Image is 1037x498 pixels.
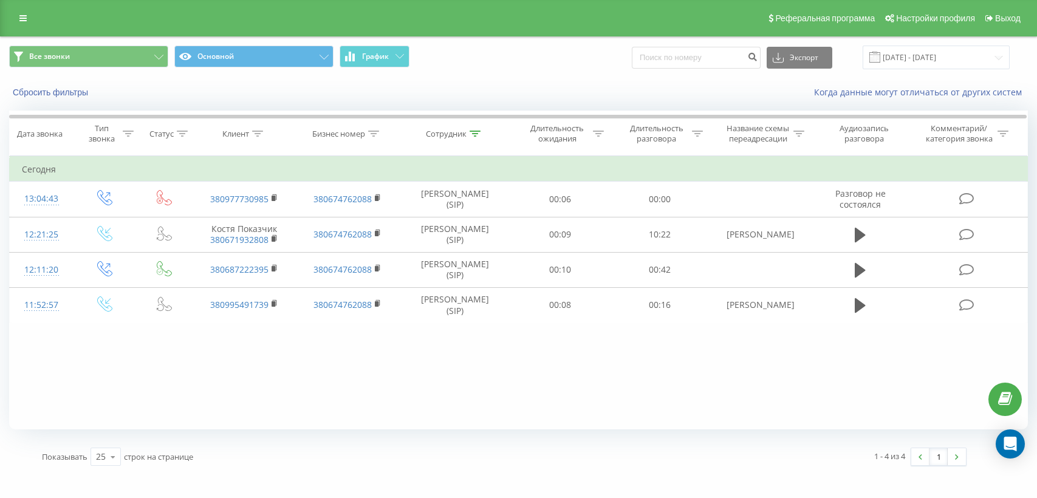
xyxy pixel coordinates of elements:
[399,217,510,252] td: [PERSON_NAME] (SIP)
[923,123,994,144] div: Комментарий/категория звонка
[525,123,590,144] div: Длительность ожидания
[725,123,790,144] div: Название схемы переадресации
[610,217,710,252] td: 10:22
[510,182,610,217] td: 00:06
[362,52,389,61] span: График
[399,252,510,287] td: [PERSON_NAME] (SIP)
[22,258,61,282] div: 12:11:20
[22,223,61,247] div: 12:21:25
[313,299,372,310] a: 380674762088
[624,123,689,144] div: Длительность разговора
[995,13,1021,23] span: Выход
[149,129,174,139] div: Статус
[709,287,812,322] td: [PERSON_NAME]
[996,429,1025,459] div: Open Intercom Messenger
[610,252,710,287] td: 00:42
[210,299,269,310] a: 380995491739
[632,47,761,69] input: Поиск по номеру
[96,451,106,463] div: 25
[767,47,832,69] button: Экспорт
[29,52,70,61] span: Все звонки
[313,264,372,275] a: 380674762088
[210,264,269,275] a: 380687222395
[510,217,610,252] td: 00:09
[825,123,904,144] div: Аудиозапись разговора
[42,451,87,462] span: Показывать
[22,293,61,317] div: 11:52:57
[510,252,610,287] td: 00:10
[222,129,249,139] div: Клиент
[896,13,975,23] span: Настройки профиля
[210,234,269,245] a: 380671932808
[313,193,372,205] a: 380674762088
[814,86,1028,98] a: Когда данные могут отличаться от других систем
[610,182,710,217] td: 00:00
[340,46,409,67] button: График
[929,448,948,465] a: 1
[193,217,296,252] td: Костя Показчик
[874,450,905,462] div: 1 - 4 из 4
[610,287,710,322] td: 00:16
[399,287,510,322] td: [PERSON_NAME] (SIP)
[510,287,610,322] td: 00:08
[84,123,120,144] div: Тип звонка
[709,217,812,252] td: [PERSON_NAME]
[210,193,269,205] a: 380977730985
[835,188,886,210] span: Разговор не состоялся
[9,46,168,67] button: Все звонки
[312,129,365,139] div: Бизнес номер
[775,13,875,23] span: Реферальная программа
[399,182,510,217] td: [PERSON_NAME] (SIP)
[10,157,1028,182] td: Сегодня
[174,46,334,67] button: Основной
[9,87,94,98] button: Сбросить фильтры
[124,451,193,462] span: строк на странице
[313,228,372,240] a: 380674762088
[22,187,61,211] div: 13:04:43
[17,129,63,139] div: Дата звонка
[426,129,467,139] div: Сотрудник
